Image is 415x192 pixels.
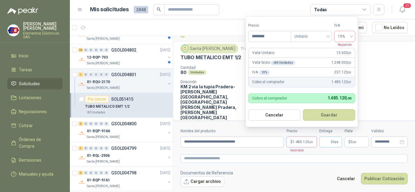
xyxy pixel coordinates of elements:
span: Negociaciones [19,108,47,115]
a: 35 0 0 0 0 0 GSOL004802[DATE] Company Logo12-RQP-703Santa [PERSON_NAME] [78,46,172,66]
span: 19% [338,32,352,41]
span: close-circle [400,140,404,144]
a: Solicitudes [7,78,63,89]
a: Remisiones [7,154,63,166]
span: 1.485.120 [331,79,351,85]
a: Manuales y ayuda [7,168,63,180]
div: Unidades [188,70,207,75]
span: ,00 [348,71,351,74]
a: Órdenes de Compra [7,134,63,152]
img: Logo peakr [7,7,38,15]
div: 0 [84,48,88,52]
img: Company Logo [78,179,86,186]
div: 19 % [259,70,270,75]
p: [PERSON_NAME] [PERSON_NAME] [23,22,63,30]
span: Días [331,137,338,147]
a: 2 0 0 0 0 0 GSOL004798[DATE] Company Logo01-RQP-9161Santa [PERSON_NAME] [78,169,172,189]
a: Inicio [7,50,63,62]
button: Cancelar [248,109,300,121]
div: 0 [84,146,88,150]
p: 01-RQP-9166 [87,128,110,134]
div: 0 [99,171,104,175]
p: Santa [PERSON_NAME] [87,86,120,90]
span: Licitaciones [19,94,41,101]
div: 0 [84,171,88,175]
p: GSOL004802 [111,48,136,52]
p: [DATE] [160,121,170,127]
p: TUBO METALICO EMT 1/2 [180,54,241,61]
p: 01-RQU-2170 [87,79,110,85]
span: Cotizar [19,122,33,129]
img: Company Logo [78,130,86,137]
p: Santa [PERSON_NAME] [87,184,120,189]
span: Unitario [294,32,328,41]
span: ,00 [346,96,351,100]
p: GSOL004801 [111,72,136,77]
label: IVA [334,23,355,29]
p: Cobro al comprador [252,96,287,100]
span: ,00 [348,61,351,64]
p: Incorrecto [286,147,304,153]
p: Elementos Eléctricos SAS [23,32,63,39]
button: Publicar Cotización [361,173,408,184]
p: Valor bruto [252,60,295,66]
img: Company Logo [8,25,19,36]
span: 1.485.120 [293,140,313,144]
span: 237.120 [334,69,351,75]
div: 0 [94,146,98,150]
div: 1 [78,146,83,150]
h1: Mis solicitudes [90,5,129,14]
span: $ [348,140,351,144]
p: Santa [PERSON_NAME] [87,135,120,140]
label: Flete [345,128,369,134]
div: 0 [89,171,93,175]
p: 01-RQL-2906 [87,153,110,159]
button: Cancelar [334,173,358,184]
div: 0 [104,122,109,126]
div: 2 [78,171,83,175]
p: Valor Unitario [252,50,274,56]
p: 11 ago, 2025 [241,46,262,52]
div: 0 [99,146,104,150]
div: 0 [104,48,109,52]
div: Todas [314,6,327,13]
div: 0 [104,72,109,77]
div: 80 Unidades [85,110,108,115]
div: 0 [94,171,98,175]
div: 0 [99,48,104,52]
div: 0 [94,72,98,77]
a: 1 0 0 0 0 0 GSOL004801[DATE] Company Logo01-RQU-2170Santa [PERSON_NAME] [78,71,172,90]
p: [DATE] [160,47,170,53]
img: Company Logo [78,81,86,88]
a: 2 0 0 0 0 0 GSOL004800[DATE] Company Logo01-RQP-9166Santa [PERSON_NAME] [78,120,172,140]
button: Guardar [303,109,355,121]
a: Cotizar [7,120,63,131]
p: Requerido [334,42,352,47]
span: Solicitudes [19,80,40,87]
button: 20 [397,4,408,15]
div: 2 [78,122,83,126]
p: 80 [180,70,187,75]
p: Santa [PERSON_NAME] [87,36,120,41]
button: No Leídos [372,22,408,33]
span: ,00 [353,140,356,144]
div: 0 [89,122,93,126]
div: 0 [89,72,93,77]
p: IVA [252,69,270,75]
span: 15.600 [336,50,351,56]
span: search [157,7,161,12]
div: 0 [104,171,109,175]
p: Dirección [180,80,247,84]
p: [DATE] [160,170,170,176]
a: 1 0 0 0 0 0 GSOL004799[DATE] Company Logo01-RQL-2906Santa [PERSON_NAME] [78,145,172,164]
p: 12-RQP-703 [87,55,108,60]
label: Precio [286,128,317,134]
div: 1 [78,72,83,77]
p: [DATE] [160,146,170,151]
div: 0 [89,146,93,150]
label: Precio [248,23,291,29]
a: Por cotizarSOL051415TUBO METALICO EMT 1/280 Unidades [70,93,173,118]
img: Company Logo [78,56,86,63]
p: Cantidad [180,66,260,70]
span: 0 [351,140,356,144]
